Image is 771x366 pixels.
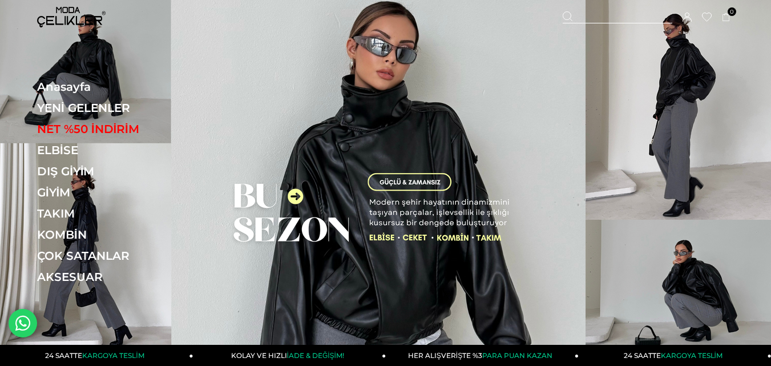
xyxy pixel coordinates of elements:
[37,207,194,220] a: TAKIM
[82,351,144,360] span: KARGOYA TESLİM
[37,143,194,157] a: ELBİSE
[728,7,736,16] span: 0
[37,7,106,27] img: logo
[37,186,194,199] a: GİYİM
[661,351,722,360] span: KARGOYA TESLİM
[37,228,194,242] a: KOMBİN
[37,122,194,136] a: NET %50 İNDİRİM
[37,80,194,94] a: Anasayfa
[1,345,193,366] a: 24 SAATTEKARGOYA TESLİM
[287,351,344,360] span: İADE & DEĞİŞİM!
[37,249,194,263] a: ÇOK SATANLAR
[193,345,386,366] a: KOLAY VE HIZLIİADE & DEĞİŞİM!
[37,101,194,115] a: YENİ GELENLER
[37,164,194,178] a: DIŞ GİYİM
[37,270,194,284] a: AKSESUAR
[482,351,552,360] span: PARA PUAN KAZAN
[722,13,730,22] a: 0
[386,345,579,366] a: HER ALIŞVERİŞTE %3PARA PUAN KAZAN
